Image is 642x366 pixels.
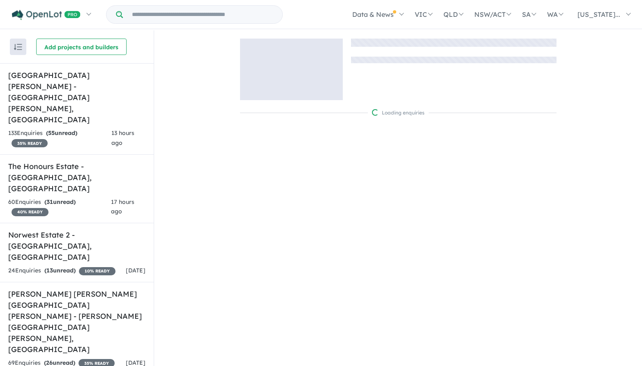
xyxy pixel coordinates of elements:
[48,129,55,137] span: 55
[8,288,145,355] h5: [PERSON_NAME] [PERSON_NAME][GEOGRAPHIC_DATA][PERSON_NAME] - [PERSON_NAME][GEOGRAPHIC_DATA][PERSON...
[8,161,145,194] h5: The Honours Estate - [GEOGRAPHIC_DATA] , [GEOGRAPHIC_DATA]
[577,10,620,18] span: [US_STATE]...
[8,229,145,263] h5: Norwest Estate 2 - [GEOGRAPHIC_DATA] , [GEOGRAPHIC_DATA]
[125,6,281,23] input: Try estate name, suburb, builder or developer
[8,266,115,276] div: 24 Enquir ies
[126,267,145,274] span: [DATE]
[46,129,77,137] strong: ( unread)
[111,198,134,215] span: 17 hours ago
[14,44,22,50] img: sort.svg
[46,198,53,206] span: 31
[44,267,76,274] strong: ( unread)
[79,267,115,275] span: 10 % READY
[8,70,145,125] h5: [GEOGRAPHIC_DATA][PERSON_NAME] - [GEOGRAPHIC_DATA][PERSON_NAME] , [GEOGRAPHIC_DATA]
[44,198,76,206] strong: ( unread)
[12,10,81,20] img: Openlot PRO Logo White
[36,39,127,55] button: Add projects and builders
[111,129,134,146] span: 13 hours ago
[12,139,48,147] span: 35 % READY
[372,109,425,117] div: Loading enquiries
[8,128,111,148] div: 133 Enquir ies
[12,208,48,216] span: 40 % READY
[46,267,53,274] span: 13
[8,197,111,217] div: 60 Enquir ies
